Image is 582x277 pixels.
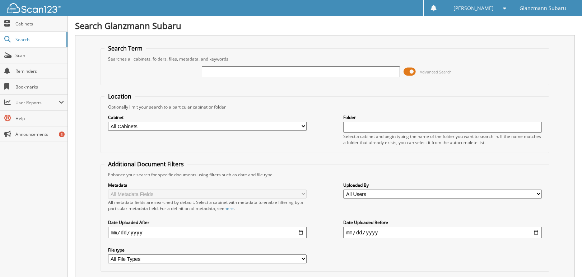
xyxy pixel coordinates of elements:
[15,131,64,137] span: Announcements
[453,6,494,10] span: [PERSON_NAME]
[343,114,542,120] label: Folder
[343,182,542,188] label: Uploaded By
[15,37,63,43] span: Search
[108,199,307,211] div: All metadata fields are searched by default. Select a cabinet with metadata to enable filtering b...
[15,84,64,90] span: Bookmarks
[108,182,307,188] label: Metadata
[520,6,566,10] span: Glanzmann Subaru
[75,20,575,32] h1: Search Glanzmann Subaru
[15,21,64,27] span: Cabinets
[104,92,135,100] legend: Location
[546,243,582,277] iframe: Chat Widget
[343,219,542,225] label: Date Uploaded Before
[15,115,64,121] span: Help
[108,219,307,225] label: Date Uploaded After
[420,69,452,75] span: Advanced Search
[104,172,546,178] div: Enhance your search for specific documents using filters such as date and file type.
[59,132,65,137] div: 6
[15,100,59,106] span: User Reports
[108,227,307,238] input: start
[108,247,307,253] label: File type
[15,68,64,74] span: Reminders
[7,3,61,13] img: scan123-logo-white.svg
[104,160,187,168] legend: Additional Document Filters
[343,133,542,145] div: Select a cabinet and begin typing the name of the folder you want to search in. If the name match...
[104,44,146,52] legend: Search Term
[343,227,542,238] input: end
[15,52,64,58] span: Scan
[104,56,546,62] div: Searches all cabinets, folders, files, metadata, and keywords
[108,114,307,120] label: Cabinet
[104,104,546,110] div: Optionally limit your search to a particular cabinet or folder
[224,205,234,211] a: here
